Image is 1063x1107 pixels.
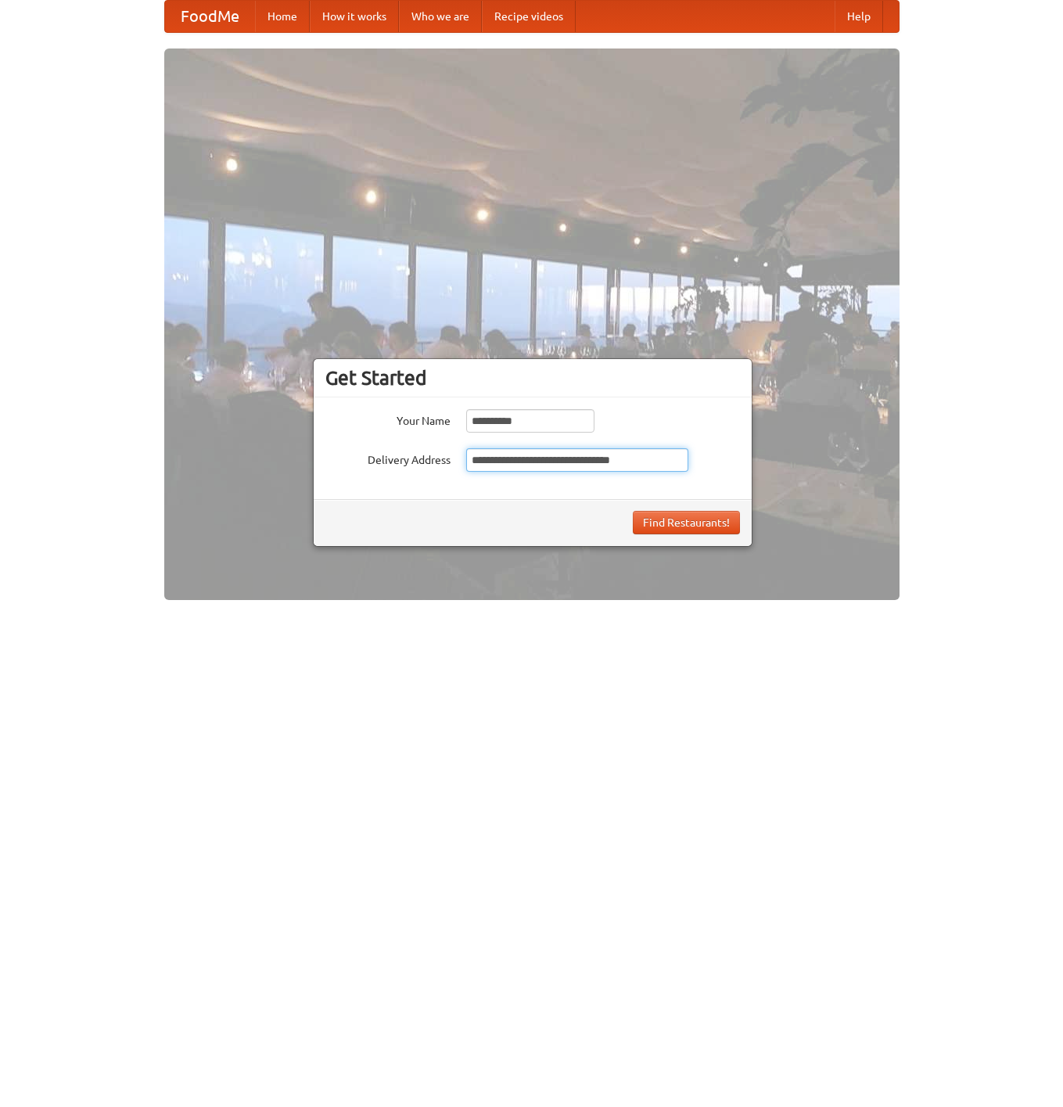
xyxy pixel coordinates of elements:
a: Who we are [399,1,482,32]
h3: Get Started [325,366,740,390]
button: Find Restaurants! [633,511,740,534]
label: Your Name [325,409,451,429]
a: Recipe videos [482,1,576,32]
a: How it works [310,1,399,32]
a: Home [255,1,310,32]
a: Help [835,1,883,32]
a: FoodMe [165,1,255,32]
label: Delivery Address [325,448,451,468]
